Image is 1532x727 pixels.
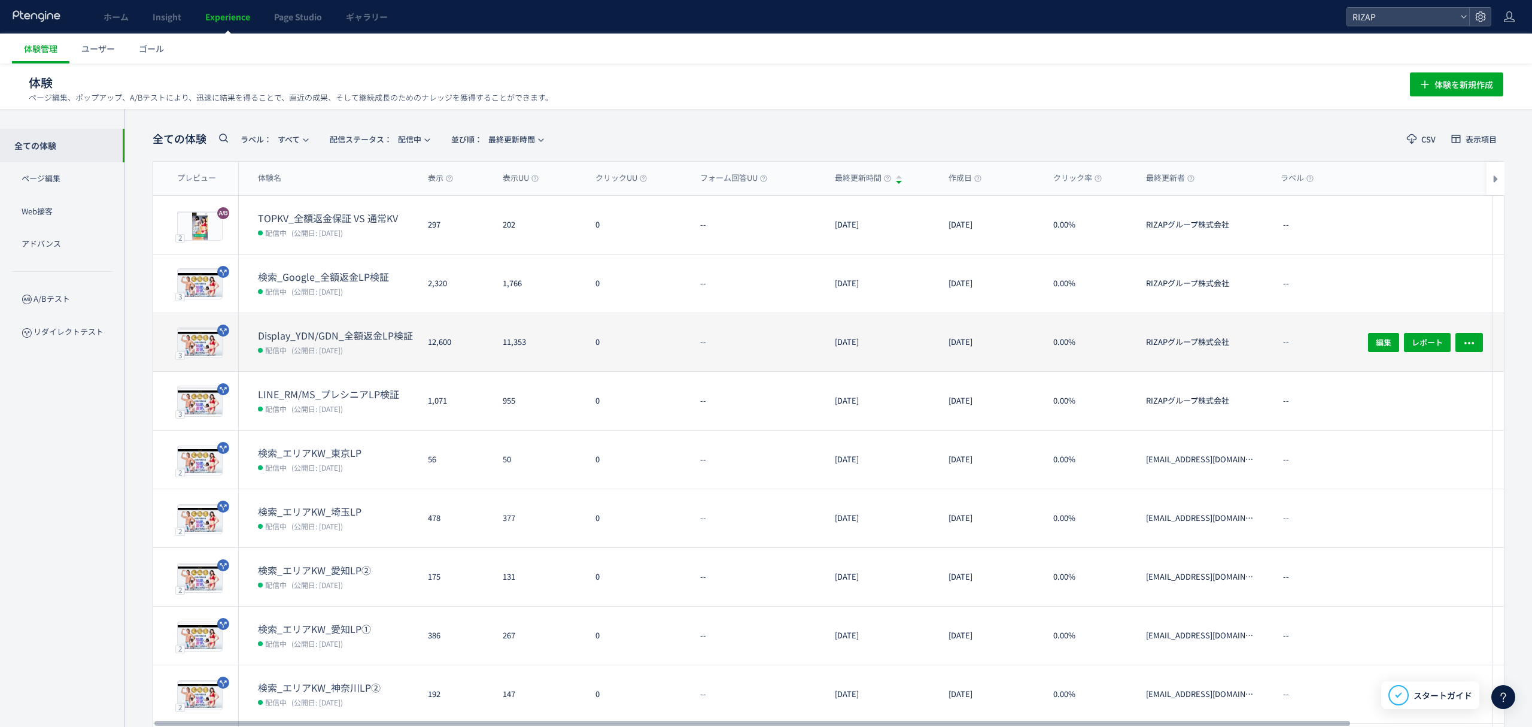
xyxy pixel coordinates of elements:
[29,74,1384,92] h1: 体験
[291,521,343,531] span: (公開日: [DATE])
[825,255,939,313] div: [DATE]
[175,351,185,359] div: 3
[258,172,281,184] span: 体験名
[1146,630,1255,665] span: yutaro.tanaka@mmm.rizap.jp
[1044,607,1136,665] div: 0.00%
[493,489,586,547] div: 377
[274,11,322,23] span: Page Studio
[1053,172,1102,184] span: クリック率
[265,344,287,356] span: 配信中
[1146,454,1255,489] span: yutaro.tanaka@mmm.rizap.jp
[241,134,272,145] span: ラベル：
[418,196,493,254] div: 297
[1146,571,1255,606] span: yutaro.tanaka@mmm.rizap.jp
[691,431,825,489] div: --
[493,607,586,665] div: 267
[291,462,343,472] span: (公開日: [DATE])
[1044,255,1136,313] div: 0.00%
[153,131,206,147] span: 全ての体験
[691,607,825,665] div: --
[825,196,939,254] div: [DATE]
[258,329,418,343] dt: Display_YDN/GDN_全額返金LP検証
[81,43,115,54] span: ユーザー
[493,372,586,430] div: 955
[258,387,418,401] dt: LINE_RM/MS_プレシニアLP検証
[291,286,343,296] span: (公開日: [DATE])
[241,129,300,149] span: すべて
[104,11,129,23] span: ホーム
[451,134,482,145] span: 並び順：
[346,11,388,23] span: ギャラリー
[1434,72,1493,96] span: 体験を新規作成
[493,313,586,371] div: 11,353
[1146,337,1255,371] span: RIZAPグループ株式会社
[939,607,1044,665] div: [DATE]
[691,665,825,723] div: --
[291,580,343,590] span: (公開日: [DATE])
[178,271,222,299] img: cc8e9d4c3e88a6dd7563540d41df36b41756176291045.jpeg
[825,313,939,371] div: [DATE]
[175,468,185,477] div: 2
[1044,196,1136,254] div: 0.00%
[825,665,939,723] div: [DATE]
[428,172,453,184] span: 表示
[178,682,222,710] img: 71b546566ce58f4e3d2b9d060e7bbdcc1747293972872.jpeg
[1404,332,1451,352] button: レポート
[493,196,586,254] div: 202
[175,586,185,594] div: 2
[586,607,691,665] div: 0
[175,703,185,711] div: 2
[291,638,343,649] span: (公開日: [DATE])
[586,548,691,606] div: 0
[493,665,586,723] div: 147
[1044,665,1136,723] div: 0.00%
[825,607,939,665] div: [DATE]
[1421,135,1436,143] span: CSV
[586,431,691,489] div: 0
[586,372,691,430] div: 0
[265,461,287,473] span: 配信中
[1146,689,1255,723] span: yutaro.tanaka@mmm.rizap.jp
[178,565,222,592] img: 71b546566ce58f4e3d2b9d060e7bbdcc1747294020630.jpeg
[586,665,691,723] div: 0
[493,255,586,313] div: 1,766
[265,637,287,649] span: 配信中
[700,172,767,184] span: フォーム回答UU
[939,196,1044,254] div: [DATE]
[1466,135,1497,143] span: 表示項目
[265,226,287,238] span: 配信中
[265,402,287,414] span: 配信中
[691,196,825,254] div: --
[233,129,315,149] button: ラベル：すべて
[291,228,343,238] span: (公開日: [DATE])
[258,681,418,695] dt: 検索_エリアKW_神奈川LP②
[258,622,418,636] dt: 検索_エリアKW_愛知LP①
[939,313,1044,371] div: [DATE]
[691,548,825,606] div: --
[175,234,185,242] div: 2
[1412,332,1443,352] span: レポート
[265,696,287,708] span: 配信中
[1044,313,1136,371] div: 0.00%
[205,11,250,23] span: Experience
[178,506,222,534] img: 71b546566ce58f4e3d2b9d060e7bbdcc1747294071199.jpeg
[586,313,691,371] div: 0
[1283,219,1289,231] span: --
[949,172,981,184] span: 作成日
[691,255,825,313] div: --
[825,431,939,489] div: [DATE]
[258,564,418,577] dt: 検索_エリアKW_愛知LP②
[493,431,586,489] div: 50
[825,372,939,430] div: [DATE]
[258,270,418,284] dt: 検索_Google_全額返金LP検証
[1146,513,1255,547] span: yutaro.tanaka@mmm.rizap.jp
[291,697,343,707] span: (公開日: [DATE])
[825,548,939,606] div: [DATE]
[258,446,418,460] dt: 検索_エリアKW_東京LP
[418,431,493,489] div: 56
[825,489,939,547] div: [DATE]
[503,172,539,184] span: 表示UU
[418,372,493,430] div: 1,071
[24,43,57,54] span: 体験管理
[1044,372,1136,430] div: 0.00%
